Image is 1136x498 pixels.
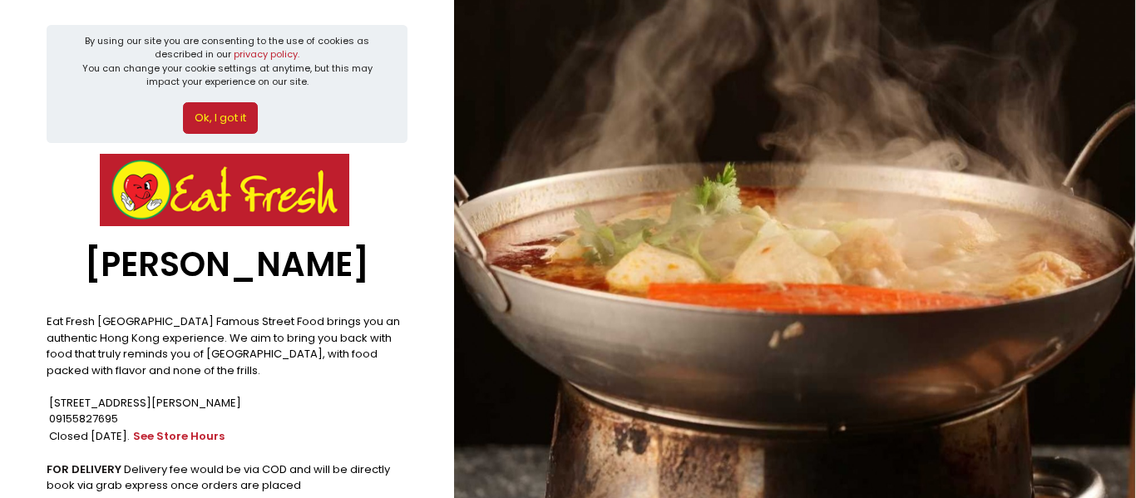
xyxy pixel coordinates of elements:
[132,427,225,446] button: see store hours
[100,154,349,226] img: Eat Fresh
[234,47,299,61] a: privacy policy.
[47,461,121,477] b: FOR DELIVERY
[183,102,258,134] button: Ok, I got it
[47,461,407,494] div: Delivery fee would be via COD and will be directly book via grab express once orders are placed
[47,226,407,303] div: [PERSON_NAME]
[75,34,380,89] div: By using our site you are consenting to the use of cookies as described in our You can change you...
[47,411,407,427] div: 09155827695
[47,313,407,378] div: Eat Fresh [GEOGRAPHIC_DATA] Famous Street Food brings you an authentic Hong Kong experience. We a...
[47,395,407,412] div: [STREET_ADDRESS][PERSON_NAME]
[47,427,407,446] div: Closed [DATE].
